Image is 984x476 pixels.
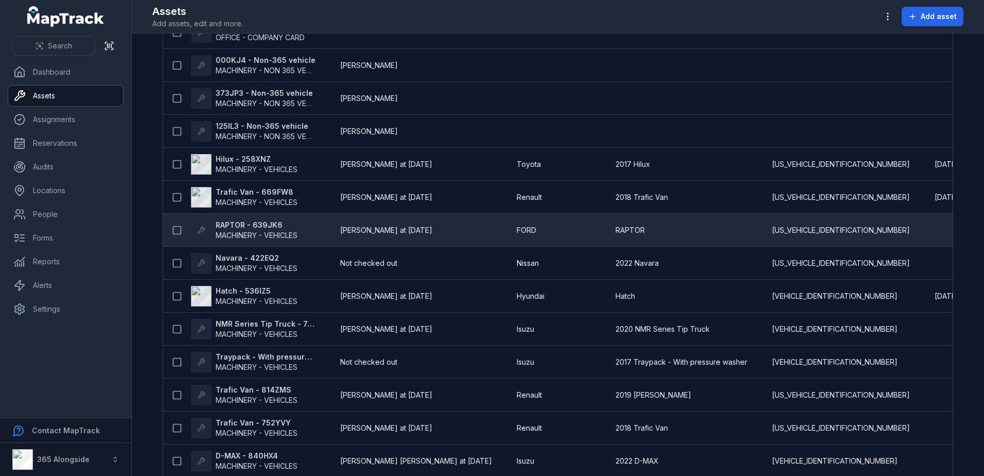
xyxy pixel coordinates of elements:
a: NMR Series Tip Truck - 745ZYQMACHINERY - VEHICLES [191,319,315,339]
a: Reports [8,251,123,272]
span: [PERSON_NAME] at [DATE] [340,159,432,169]
span: 2022 D-MAX [616,456,659,466]
span: Search [48,41,72,51]
span: [VEHICLE_IDENTIFICATION_NUMBER] [772,456,898,466]
span: MACHINERY - VEHICLES [216,297,297,305]
a: Assignments [8,109,123,130]
a: Trafic Van - 752YVYMACHINERY - VEHICLES [191,418,297,438]
span: [US_VEHICLE_IDENTIFICATION_NUMBER] [772,423,910,433]
span: Hatch [616,291,635,301]
a: Settings [8,299,123,319]
span: 2022 Navara [616,258,659,268]
span: MACHINERY - VEHICLES [216,462,297,470]
span: MACHINERY - VEHICLES [216,264,297,273]
a: Alerts [8,275,123,296]
span: Add asset [921,11,957,22]
span: [VEHICLE_IDENTIFICATION_NUMBER] [772,324,898,334]
span: 2017 Hilux [616,159,650,169]
strong: Traypack - With pressure washer - 573XHL [216,352,315,362]
strong: 125IL3 - Non-365 vehicle [216,121,315,131]
span: [PERSON_NAME] [PERSON_NAME] at [DATE] [340,456,492,466]
span: MACHINERY - NON 365 VEHICLES [216,132,330,141]
span: Toyota [517,159,541,169]
span: Renault [517,390,542,400]
span: Isuzu [517,456,534,466]
span: [PERSON_NAME] at [DATE] [340,225,432,235]
span: [US_VEHICLE_IDENTIFICATION_NUMBER] [772,258,910,268]
strong: 365 Alongside [37,455,90,464]
button: Add asset [902,7,963,26]
a: Traypack - With pressure washer - 573XHLMACHINERY - VEHICLES [191,352,315,372]
span: Nissan [517,258,539,268]
span: [US_VEHICLE_IDENTIFICATION_NUMBER] [772,159,910,169]
h2: Assets [152,4,243,19]
strong: Trafic Van - 669FW8 [216,187,297,197]
span: MACHINERY - VEHICLES [216,396,297,404]
span: Isuzu [517,357,534,367]
span: [PERSON_NAME] at [DATE] [340,192,432,202]
strong: D-MAX - 840HX4 [216,451,297,461]
a: 125IL3 - Non-365 vehicleMACHINERY - NON 365 VEHICLES [191,121,315,142]
a: Locations [8,180,123,201]
span: 2017 Traypack - With pressure washer [616,357,747,367]
strong: Hilux - 258XNZ [216,154,297,164]
span: [DATE] [935,160,959,168]
span: [PERSON_NAME] at [DATE] [340,423,432,433]
span: Renault [517,192,542,202]
span: Add assets, edit and more. [152,19,243,29]
span: [PERSON_NAME] [340,93,398,104]
a: 000KJ4 - Non-365 vehicleMACHINERY - NON 365 VEHICLES [191,55,315,76]
span: [US_VEHICLE_IDENTIFICATION_NUMBER] [772,390,910,400]
span: [PERSON_NAME] [340,126,398,137]
a: Assets [8,86,123,106]
time: 12/06/2025, 12:00:00 am [935,291,959,301]
span: Not checked out [340,258,397,268]
a: MapTrack [27,6,104,27]
strong: Trafic Van - 752YVY [216,418,297,428]
strong: 000KJ4 - Non-365 vehicle [216,55,315,65]
span: [US_VEHICLE_IDENTIFICATION_NUMBER] [772,192,910,202]
span: [US_VEHICLE_IDENTIFICATION_NUMBER] [772,225,910,235]
span: [VEHICLE_IDENTIFICATION_NUMBER] [772,291,898,301]
time: 28/10/2025, 12:00:00 am [935,159,959,169]
span: [DATE] [935,193,959,201]
a: Trafic Van - 814ZMSMACHINERY - VEHICLES [191,385,297,405]
strong: 373JP3 - Non-365 vehicle [216,88,315,98]
a: 373JP3 - Non-365 vehicleMACHINERY - NON 365 VEHICLES [191,88,315,109]
a: Forms [8,228,123,248]
span: Hyundai [517,291,544,301]
a: Dashboard [8,62,123,82]
span: [PERSON_NAME] at [DATE] [340,324,432,334]
span: [DATE] [935,292,959,300]
span: [PERSON_NAME] [340,60,398,71]
span: [PERSON_NAME] at [DATE] [340,291,432,301]
a: Hilux - 258XNZMACHINERY - VEHICLES [191,154,297,175]
strong: Trafic Van - 814ZMS [216,385,297,395]
a: Audits [8,157,123,177]
span: MACHINERY - VEHICLES [216,231,297,240]
span: [PERSON_NAME] at [DATE] [340,390,432,400]
a: Navara - 422EQ2MACHINERY - VEHICLES [191,253,297,274]
span: MACHINERY - NON 365 VEHICLES [216,66,330,75]
span: RAPTOR [616,225,645,235]
span: FORD [517,225,536,235]
span: 2020 NMR Series Tip Truck [616,324,710,334]
span: MACHINERY - VEHICLES [216,198,297,207]
time: 30/07/2025, 12:00:00 am [935,192,959,202]
span: 2018 Trafic Van [616,192,668,202]
a: Hatch - 536IZ5MACHINERY - VEHICLES [191,286,297,307]
a: Reservations [8,133,123,154]
button: Search [12,36,95,56]
strong: RAPTOR - 639JK6 [216,220,297,230]
span: Isuzu [517,324,534,334]
span: MACHINERY - NON 365 VEHICLES [216,99,330,108]
strong: NMR Series Tip Truck - 745ZYQ [216,319,315,329]
span: [VEHICLE_IDENTIFICATION_NUMBER] [772,357,898,367]
span: OFFICE - COMPANY CARD [216,33,305,42]
span: Not checked out [340,357,397,367]
span: MACHINERY - VEHICLES [216,330,297,338]
span: MACHINERY - VEHICLES [216,429,297,437]
a: People [8,204,123,225]
a: RAPTOR - 639JK6MACHINERY - VEHICLES [191,220,297,241]
span: 2018 Trafic Van [616,423,668,433]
